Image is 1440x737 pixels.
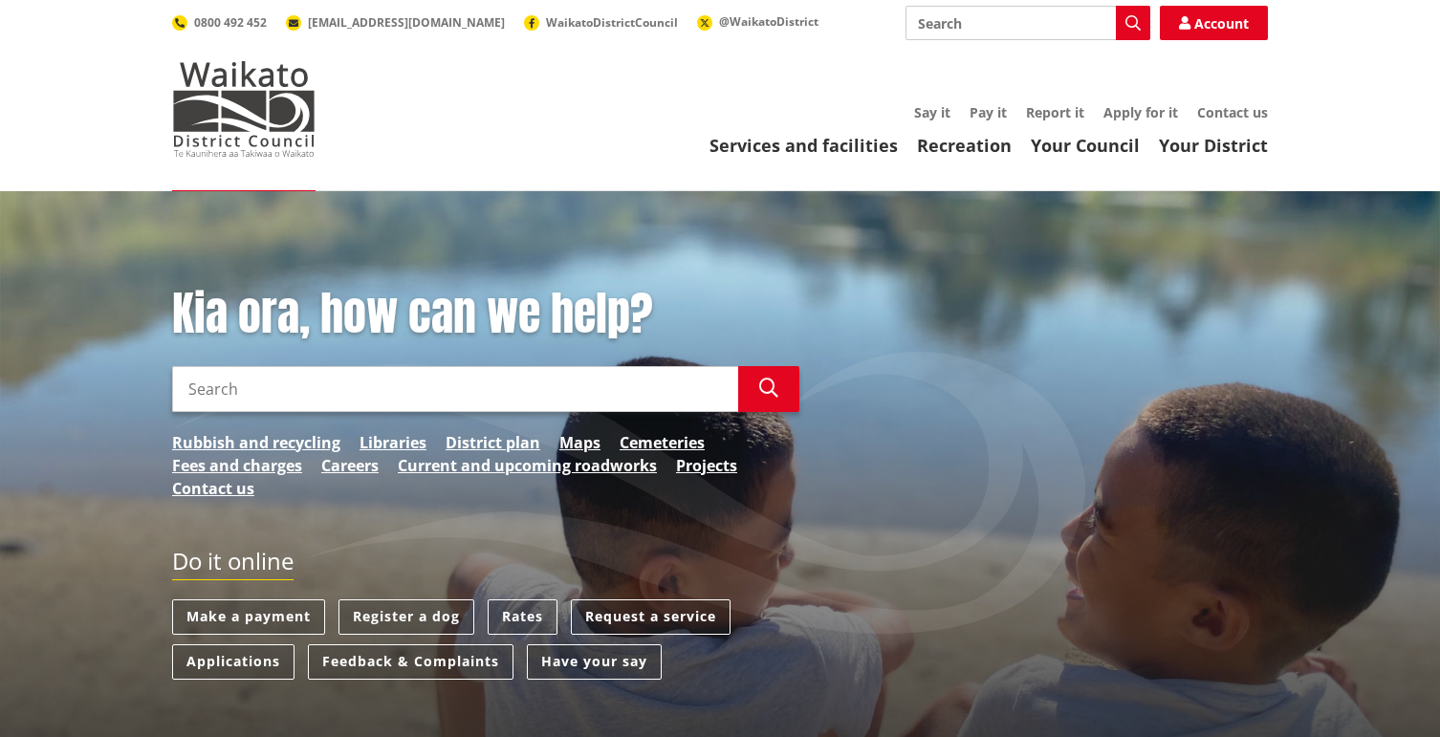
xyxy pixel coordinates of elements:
[719,13,818,30] span: @WaikatoDistrict
[172,599,325,635] a: Make a payment
[194,14,267,31] span: 0800 492 452
[1160,6,1268,40] a: Account
[172,14,267,31] a: 0800 492 452
[308,644,513,680] a: Feedback & Complaints
[446,431,540,454] a: District plan
[172,366,738,412] input: Search input
[1197,103,1268,121] a: Contact us
[360,431,426,454] a: Libraries
[676,454,737,477] a: Projects
[488,599,557,635] a: Rates
[527,644,662,680] a: Have your say
[1026,103,1084,121] a: Report it
[546,14,678,31] span: WaikatoDistrictCouncil
[1031,134,1140,157] a: Your Council
[172,431,340,454] a: Rubbish and recycling
[559,431,600,454] a: Maps
[524,14,678,31] a: WaikatoDistrictCouncil
[905,6,1150,40] input: Search input
[308,14,505,31] span: [EMAIL_ADDRESS][DOMAIN_NAME]
[172,644,295,680] a: Applications
[1159,134,1268,157] a: Your District
[697,13,818,30] a: @WaikatoDistrict
[172,287,799,342] h1: Kia ora, how can we help?
[1103,103,1178,121] a: Apply for it
[620,431,705,454] a: Cemeteries
[917,134,1012,157] a: Recreation
[338,599,474,635] a: Register a dog
[286,14,505,31] a: [EMAIL_ADDRESS][DOMAIN_NAME]
[172,477,254,500] a: Contact us
[970,103,1007,121] a: Pay it
[172,61,316,157] img: Waikato District Council - Te Kaunihera aa Takiwaa o Waikato
[571,599,731,635] a: Request a service
[321,454,379,477] a: Careers
[914,103,950,121] a: Say it
[709,134,898,157] a: Services and facilities
[172,548,294,581] h2: Do it online
[172,454,302,477] a: Fees and charges
[398,454,657,477] a: Current and upcoming roadworks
